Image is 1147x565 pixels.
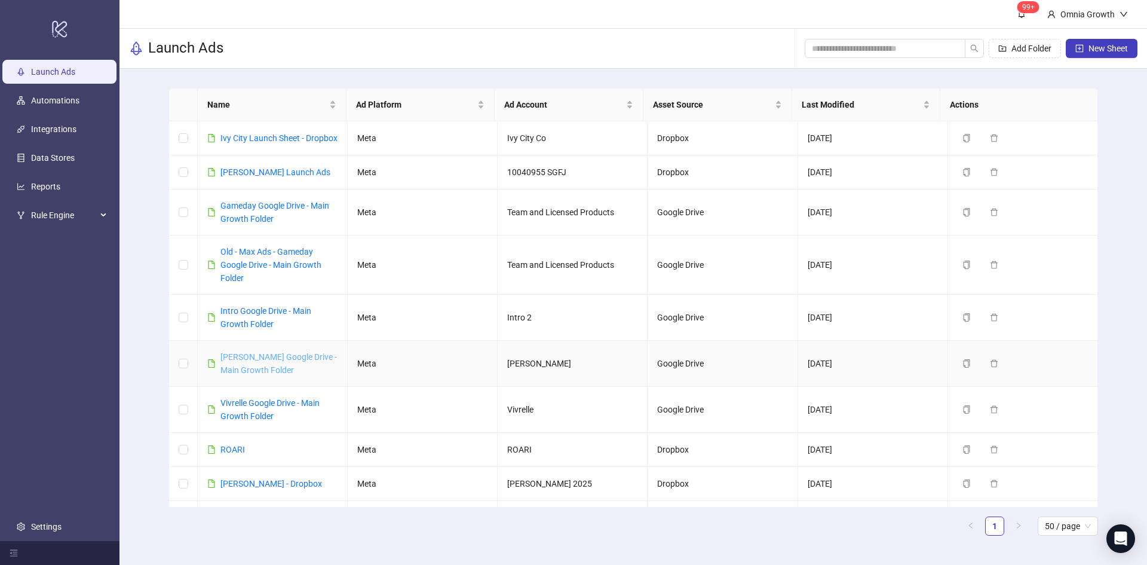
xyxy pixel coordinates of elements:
div: Page Size [1038,517,1098,536]
span: copy [962,261,971,269]
span: delete [990,480,998,488]
span: Add Folder [1011,44,1051,53]
span: Ad Platform [356,98,476,111]
td: [DATE] [798,501,948,547]
span: copy [962,405,971,414]
a: Integrations [31,124,76,134]
li: Next Page [1009,517,1028,536]
span: menu-fold [10,549,18,557]
span: delete [990,134,998,142]
span: Last Modified [802,98,921,111]
a: Intro Google Drive - Main Growth Folder [220,306,311,329]
span: delete [990,405,998,414]
td: [DATE] [798,387,948,433]
td: Google Drive [648,501,798,547]
a: Automations [31,96,79,105]
span: down [1120,10,1128,19]
td: Team and Licensed Products [498,236,648,295]
sup: 111 [1017,1,1039,13]
span: Asset Source [653,98,772,111]
td: [DATE] [798,467,948,501]
span: copy [962,445,971,454]
span: rocket [129,41,143,56]
span: copy [962,134,971,142]
span: file [207,405,216,414]
span: search [970,44,979,53]
span: file [207,480,216,488]
th: Actions [940,88,1089,121]
td: Meta [348,341,498,387]
span: delete [990,261,998,269]
span: bell [1017,10,1026,18]
button: Add Folder [989,39,1061,58]
a: [PERSON_NAME] Google Drive - Main Growth Folder [220,352,337,375]
td: ROARI [498,433,648,467]
td: Intro 2 [498,295,648,341]
a: Data Stores [31,153,75,163]
span: copy [962,359,971,368]
td: 10040955 SGFJ [498,501,648,547]
a: Reports [31,182,60,191]
span: New Sheet [1088,44,1128,53]
th: Asset Source [643,88,792,121]
td: Google Drive [648,190,798,236]
td: Google Drive [648,236,798,295]
td: Meta [348,387,498,433]
span: file [207,313,216,322]
button: New Sheet [1066,39,1137,58]
td: 10040955 SGFJ [498,155,648,190]
th: Ad Platform [346,88,495,121]
span: 50 / page [1045,517,1091,535]
span: right [1015,522,1022,529]
div: Omnia Growth [1056,8,1120,21]
span: plus-square [1075,44,1084,53]
li: 1 [985,517,1004,536]
td: Google Drive [648,341,798,387]
button: left [961,517,980,536]
span: folder-add [998,44,1007,53]
span: file [207,445,216,454]
td: Meta [348,236,498,295]
td: [DATE] [798,295,948,341]
span: Rule Engine [31,203,97,227]
td: [PERSON_NAME] [498,341,648,387]
span: copy [962,208,971,216]
td: [DATE] [798,121,948,155]
td: Google Drive [648,387,798,433]
a: ROARI [220,445,245,454]
td: [DATE] [798,236,948,295]
span: file [207,359,216,368]
td: Vivrelle [498,387,648,433]
span: Name [207,98,327,111]
span: delete [990,313,998,322]
td: Dropbox [648,155,798,190]
td: Google Drive [648,295,798,341]
span: delete [990,208,998,216]
span: delete [990,359,998,368]
td: Meta [348,433,498,467]
a: 1 [986,517,1004,535]
td: [DATE] [798,433,948,467]
td: Meta [348,295,498,341]
span: delete [990,445,998,454]
button: right [1009,517,1028,536]
td: Ivy City Co [498,121,648,155]
a: [PERSON_NAME] - Dropbox [220,479,322,488]
span: copy [962,313,971,322]
td: Dropbox [648,121,798,155]
a: Vivrelle Google Drive - Main Growth Folder [220,398,320,421]
a: Settings [31,522,62,532]
td: Meta [348,155,498,190]
span: file [207,168,216,176]
td: Meta [348,121,498,155]
span: user [1047,10,1056,19]
th: Name [198,88,346,121]
span: left [967,522,974,529]
td: [DATE] [798,341,948,387]
span: file [207,134,216,142]
span: fork [17,211,25,219]
td: Dropbox [648,467,798,501]
a: Launch Ads [31,67,75,77]
a: [PERSON_NAME] Launch Ads [220,167,330,177]
td: Team and Licensed Products [498,190,648,236]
